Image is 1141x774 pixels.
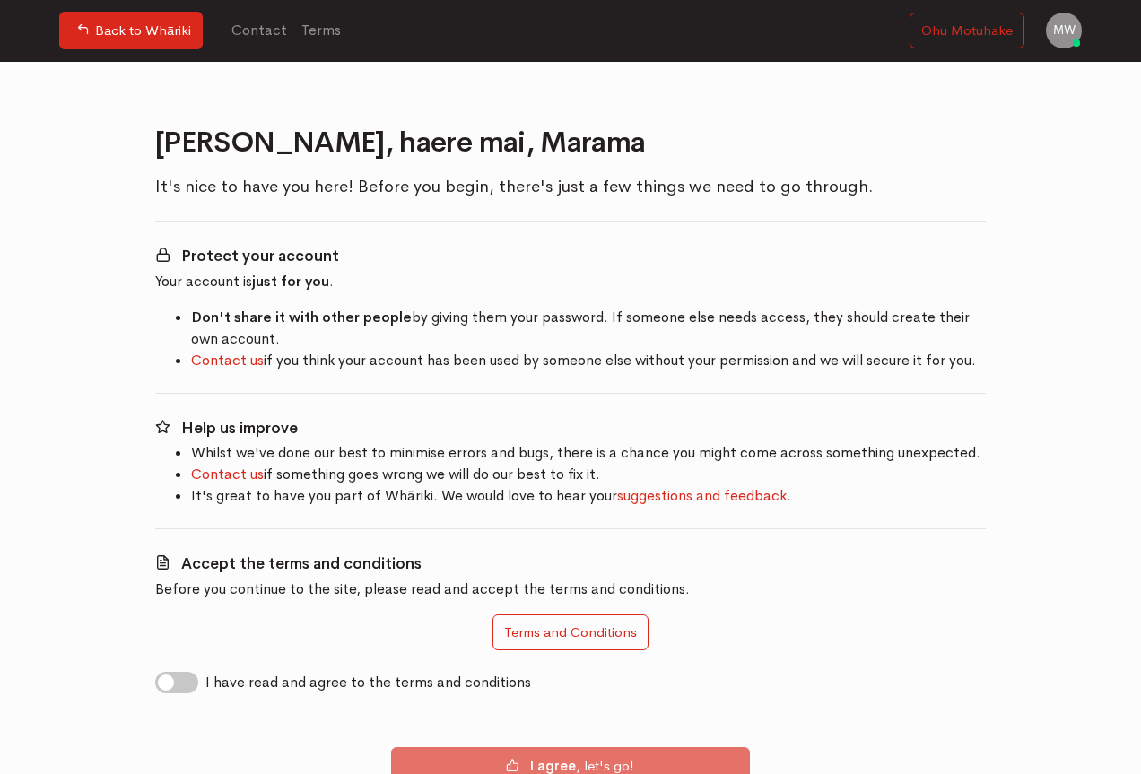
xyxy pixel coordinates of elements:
p: Your account is . [155,271,986,292]
b: Accept the terms and conditions [181,554,422,573]
a: Ohu Motuhake [910,13,1024,49]
b: Don't share it with other people [191,308,412,326]
li: if you think your account has been used by someone else without your permission and we will secur... [191,350,986,371]
a: Back to Whāriki [59,12,203,49]
button: Terms and Conditions [492,614,649,651]
a: Contact [224,11,294,50]
li: Whilst we've done our best to minimise errors and bugs, there is a chance you might come across s... [191,442,986,464]
b: Protect your account [181,247,339,265]
b: Help us improve [181,419,298,438]
label: I have read and agree to the terms and conditions [205,672,531,693]
a: Contact us [191,351,264,370]
p: It's nice to have you here! Before you begin, there's just a few things we need to go through. [155,174,986,199]
li: if something goes wrong we will do our best to fix it. [191,464,986,485]
h2: [PERSON_NAME], haere mai, Marama [155,126,986,158]
li: by giving them your password. If someone else needs access, they should create their own account. [191,307,986,350]
li: It's great to have you part of Whāriki. We would love to hear your . [191,485,986,507]
a: Contact us [191,465,264,483]
a: Terms [294,11,348,50]
a: suggestions and feedback [617,486,787,505]
a: MW [1046,13,1082,48]
p: Before you continue to the site, please read and accept the terms and conditions. [155,578,986,600]
b: I agree [530,757,576,774]
b: just for you [252,272,329,291]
